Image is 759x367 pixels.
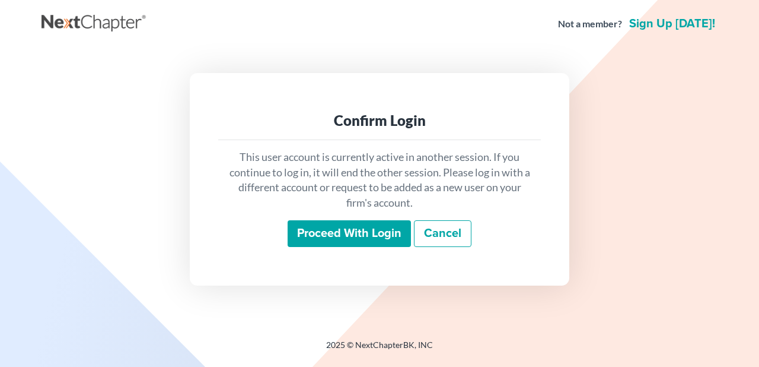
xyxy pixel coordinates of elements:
[414,220,471,248] a: Cancel
[228,111,531,130] div: Confirm Login
[627,18,717,30] a: Sign up [DATE]!
[42,339,717,360] div: 2025 © NextChapterBK, INC
[228,150,531,211] p: This user account is currently active in another session. If you continue to log in, it will end ...
[288,220,411,248] input: Proceed with login
[558,17,622,31] strong: Not a member?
